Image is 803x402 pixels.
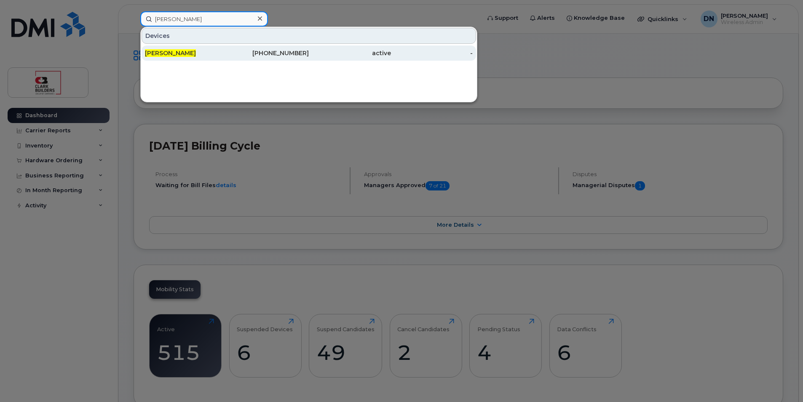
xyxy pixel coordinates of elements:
[309,49,391,57] div: active
[391,49,473,57] div: -
[142,46,476,61] a: [PERSON_NAME][PHONE_NUMBER]active-
[142,28,476,44] div: Devices
[145,49,196,57] span: [PERSON_NAME]
[227,49,309,57] div: [PHONE_NUMBER]
[766,365,797,396] iframe: Messenger Launcher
